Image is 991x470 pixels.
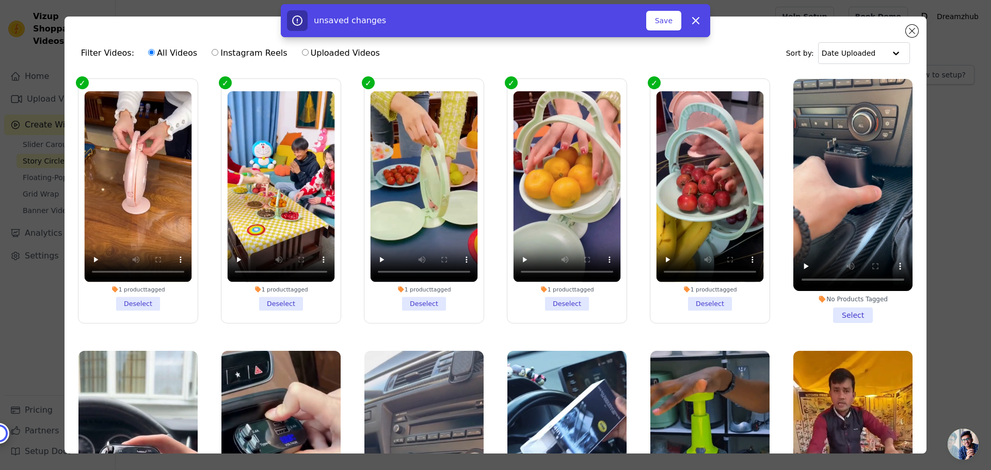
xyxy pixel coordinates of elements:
span: unsaved changes [314,15,386,25]
label: All Videos [148,46,198,60]
div: Filter Videos: [81,41,386,65]
button: Save [646,11,681,30]
div: 1 product tagged [227,286,334,293]
div: 1 product tagged [514,286,621,293]
div: 1 product tagged [657,286,764,293]
div: 1 product tagged [370,286,477,293]
div: 1 product tagged [84,286,191,293]
label: Instagram Reels [211,46,287,60]
div: Sort by: [786,42,910,64]
a: Open chat [948,429,979,460]
div: No Products Tagged [793,295,913,303]
label: Uploaded Videos [301,46,380,60]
